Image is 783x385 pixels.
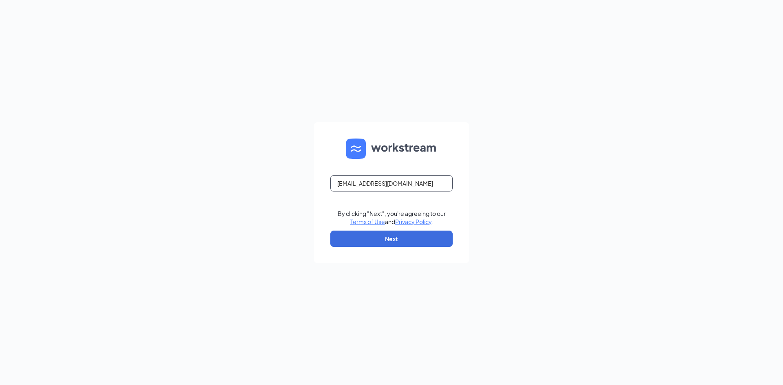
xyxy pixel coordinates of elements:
button: Next [330,231,453,247]
div: By clicking "Next", you're agreeing to our and . [338,209,446,226]
img: WS logo and Workstream text [346,139,437,159]
a: Privacy Policy [395,218,431,225]
input: Email [330,175,453,191]
a: Terms of Use [350,218,385,225]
